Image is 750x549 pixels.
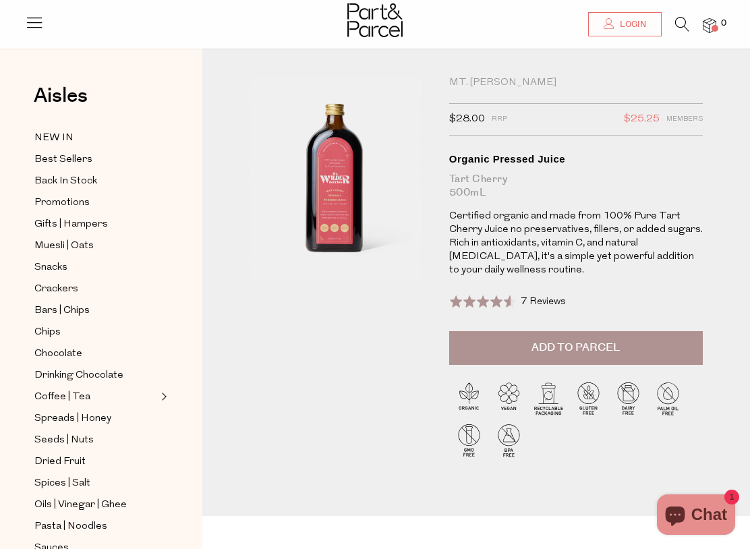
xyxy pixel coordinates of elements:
button: Add to Parcel [449,331,703,365]
a: Spices | Salt [34,475,157,492]
img: P_P-ICONS-Live_Bec_V11_GMO_Free.svg [449,420,489,460]
a: Crackers [34,281,157,297]
span: Best Sellers [34,152,92,168]
a: Bars | Chips [34,302,157,319]
div: Organic Pressed Juice [449,152,703,166]
span: Crackers [34,281,78,297]
a: Muesli | Oats [34,237,157,254]
img: P_P-ICONS-Live_Bec_V11_Organic.svg [449,378,489,418]
a: Aisles [34,86,88,119]
span: Aisles [34,81,88,111]
span: Drinking Chocolate [34,368,123,384]
span: Snacks [34,260,67,276]
a: Pasta | Noodles [34,518,157,535]
span: Dried Fruit [34,454,86,470]
span: Spices | Salt [34,475,90,492]
a: Snacks [34,259,157,276]
a: Best Sellers [34,151,157,168]
img: P_P-ICONS-Live_Bec_V11_Palm_Oil_Free.svg [648,378,688,418]
span: Bars | Chips [34,303,90,319]
img: A bottle of Mt Wilder organic pressed juice with a red label on a white background. [243,76,426,292]
a: Coffee | Tea [34,388,157,405]
span: $28.00 [449,111,485,128]
p: Certified organic and made from 100% Pure Tart Cherry Juice no preservatives, fillers, or added s... [449,210,703,277]
img: P_P-ICONS-Live_Bec_V11_Vegan.svg [489,378,529,418]
div: Tart Cherry 500mL [449,173,703,200]
a: Chips [34,324,157,341]
span: 0 [718,18,730,30]
a: Spreads | Honey [34,410,157,427]
span: Promotions [34,195,90,211]
span: Chips [34,324,61,341]
a: Drinking Chocolate [34,367,157,384]
span: Back In Stock [34,173,97,190]
span: Add to Parcel [531,340,620,355]
span: Muesli | Oats [34,238,94,254]
img: P_P-ICONS-Live_Bec_V11_Recyclable_Packaging.svg [529,378,569,418]
img: P_P-ICONS-Live_Bec_V11_Dairy_Free.svg [608,378,648,418]
span: Chocolate [34,346,82,362]
span: Pasta | Noodles [34,519,107,535]
img: P_P-ICONS-Live_Bec_V11_BPA_Free.svg [489,420,529,460]
inbox-online-store-chat: Shopify online store chat [653,494,739,538]
a: Gifts | Hampers [34,216,157,233]
span: Oils | Vinegar | Ghee [34,497,127,513]
a: Back In Stock [34,173,157,190]
a: Promotions [34,194,157,211]
span: 7 Reviews [521,297,566,307]
span: Coffee | Tea [34,389,90,405]
a: Chocolate [34,345,157,362]
span: Login [616,19,646,30]
a: Oils | Vinegar | Ghee [34,496,157,513]
a: NEW IN [34,129,157,146]
span: Members [666,111,703,128]
a: Login [588,12,662,36]
span: Seeds | Nuts [34,432,94,449]
span: NEW IN [34,130,74,146]
a: 0 [703,18,716,32]
div: Mt. [PERSON_NAME] [449,76,703,90]
a: Seeds | Nuts [34,432,157,449]
img: Part&Parcel [347,3,403,37]
span: RRP [492,111,507,128]
a: Dried Fruit [34,453,157,470]
button: Expand/Collapse Coffee | Tea [158,388,167,405]
span: $25.25 [624,111,660,128]
img: P_P-ICONS-Live_Bec_V11_Gluten_Free.svg [569,378,608,418]
span: Gifts | Hampers [34,216,108,233]
span: Spreads | Honey [34,411,111,427]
